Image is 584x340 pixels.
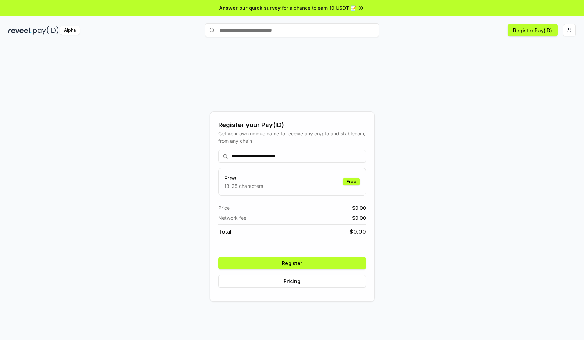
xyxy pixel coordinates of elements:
img: pay_id [33,26,59,35]
span: $ 0.00 [352,204,366,212]
div: Alpha [60,26,80,35]
button: Pricing [218,275,366,288]
span: Price [218,204,230,212]
img: reveel_dark [8,26,32,35]
span: Answer our quick survey [219,4,281,11]
h3: Free [224,174,263,182]
div: Register your Pay(ID) [218,120,366,130]
span: for a chance to earn 10 USDT 📝 [282,4,356,11]
div: Get your own unique name to receive any crypto and stablecoin, from any chain [218,130,366,144]
span: $ 0.00 [350,227,366,236]
span: Total [218,227,232,236]
button: Register [218,257,366,269]
div: Free [343,178,360,185]
span: Network fee [218,214,246,222]
p: 13-25 characters [224,182,263,190]
span: $ 0.00 [352,214,366,222]
button: Register Pay(ID) [508,24,558,36]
